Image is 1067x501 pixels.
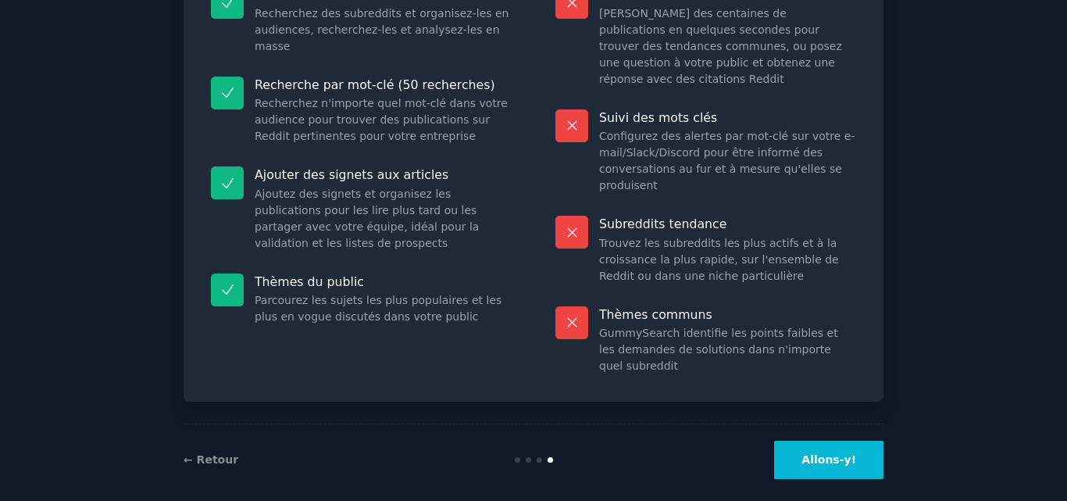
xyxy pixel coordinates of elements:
[255,274,364,289] font: Thèmes du public
[255,77,495,92] font: Recherche par mot-clé (50 recherches)
[599,327,838,372] font: GummySearch identifie les points faibles et les demandes de solutions dans n'importe quel subreddit
[599,7,842,85] font: [PERSON_NAME] des centaines de publications en quelques secondes pour trouver des tendances commu...
[255,97,508,142] font: Recherchez n'importe quel mot-clé dans votre audience pour trouver des publications sur Reddit pe...
[599,110,717,125] font: Suivi des mots clés
[599,217,726,231] font: Subreddits tendance
[801,453,856,466] font: Allons-y!
[599,307,712,322] font: Thèmes communs
[184,453,238,466] a: ← Retour
[774,441,883,479] button: Allons-y!
[255,167,448,182] font: Ajouter des signets aux articles
[255,188,479,249] font: Ajoutez des signets et organisez les publications pour les lire plus tard ou les partager avec vo...
[255,294,501,323] font: Parcourez les sujets les plus populaires et les plus en vogue discutés dans votre public
[599,130,855,191] font: Configurez des alertes par mot-clé sur votre e-mail/Slack/Discord pour être informé des conversat...
[599,237,839,282] font: Trouvez les subreddits les plus actifs et à la croissance la plus rapide, sur l'ensemble de Reddi...
[255,7,509,52] font: Recherchez des subreddits et organisez-les en audiences, recherchez-les et analysez-les en masse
